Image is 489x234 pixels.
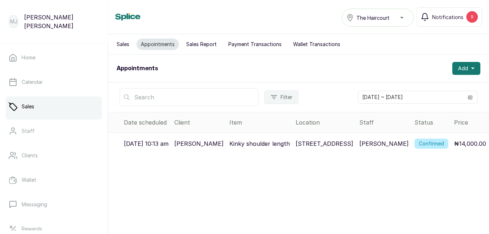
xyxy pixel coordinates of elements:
button: Payment Transactions [224,39,286,50]
p: ₦14,000.00 [454,139,486,148]
p: Sales [22,103,34,110]
p: [PERSON_NAME] [174,139,224,148]
a: Messaging [6,194,102,215]
div: 9 [466,11,478,23]
p: [DATE] 10:13 am [124,139,169,148]
a: Staff [6,121,102,141]
div: Status [414,118,448,127]
a: Clients [6,145,102,166]
p: [PERSON_NAME] [PERSON_NAME] [24,13,99,30]
button: The Haircourt [342,9,414,27]
span: Add [458,65,468,72]
button: Sales Report [182,39,221,50]
svg: calendar [468,95,473,100]
a: Wallet [6,170,102,190]
button: Add [452,62,480,75]
span: Filter [281,94,292,101]
a: Calendar [6,72,102,92]
button: Appointments [136,39,179,50]
p: Staff [22,127,35,135]
p: Clients [22,152,38,159]
div: Client [174,118,224,127]
p: Messaging [22,201,47,208]
span: The Haircourt [356,14,390,22]
a: Home [6,48,102,68]
div: Price [454,118,486,127]
label: Confirmed [414,139,448,149]
div: Staff [359,118,409,127]
div: Location [296,118,353,127]
p: [STREET_ADDRESS] [296,139,353,148]
span: Notifications [432,13,463,21]
button: Notifications9 [417,7,482,27]
div: Item [229,118,290,127]
button: Sales [112,39,134,50]
p: MJ [10,18,17,25]
h1: Appointments [117,64,158,73]
input: Search [120,88,259,106]
p: Wallet [22,176,36,184]
p: [PERSON_NAME] [359,139,409,148]
p: Kinky shoulder length [229,139,290,148]
a: Sales [6,96,102,117]
p: Home [22,54,35,61]
button: Filter [264,90,299,104]
p: Rewards [22,225,42,233]
input: Select date [358,91,463,103]
p: Calendar [22,78,43,86]
div: Date scheduled [124,118,169,127]
button: Wallet Transactions [289,39,345,50]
